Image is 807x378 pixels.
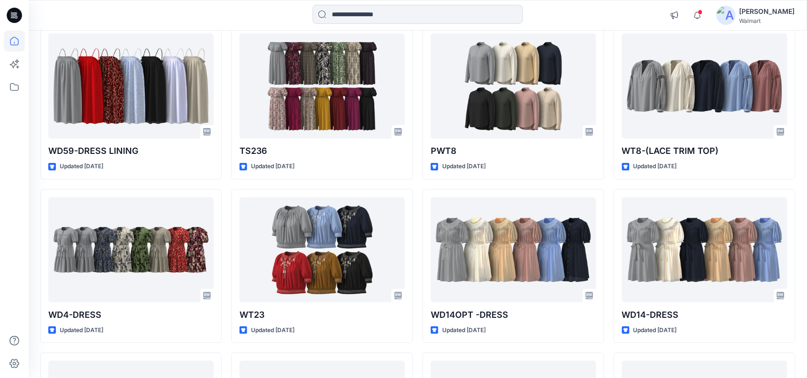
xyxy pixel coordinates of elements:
p: WD4-DRESS [48,308,214,322]
a: WD4-DRESS [48,197,214,302]
a: PWT8 [431,33,596,139]
div: [PERSON_NAME] [740,6,795,17]
a: WT8-(LACE TRIM TOP) [622,33,787,139]
p: WT8-(LACE TRIM TOP) [622,144,787,158]
p: WD14-DRESS [622,308,787,322]
p: WT23 [240,308,405,322]
p: Updated [DATE] [442,162,486,172]
div: Walmart [740,17,795,24]
p: Updated [DATE] [633,325,677,335]
p: Updated [DATE] [442,325,486,335]
p: Updated [DATE] [60,325,103,335]
p: Updated [DATE] [60,162,103,172]
a: WD14-DRESS [622,197,787,302]
p: Updated [DATE] [251,325,294,335]
a: TS236 [240,33,405,139]
a: WT23 [240,197,405,302]
p: WD59-DRESS LINING [48,144,214,158]
p: Updated [DATE] [633,162,677,172]
p: Updated [DATE] [251,162,294,172]
p: TS236 [240,144,405,158]
a: WD14OPT -DRESS [431,197,596,302]
a: WD59-DRESS LINING [48,33,214,139]
p: PWT8 [431,144,596,158]
p: WD14OPT -DRESS [431,308,596,322]
img: avatar [717,6,736,25]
